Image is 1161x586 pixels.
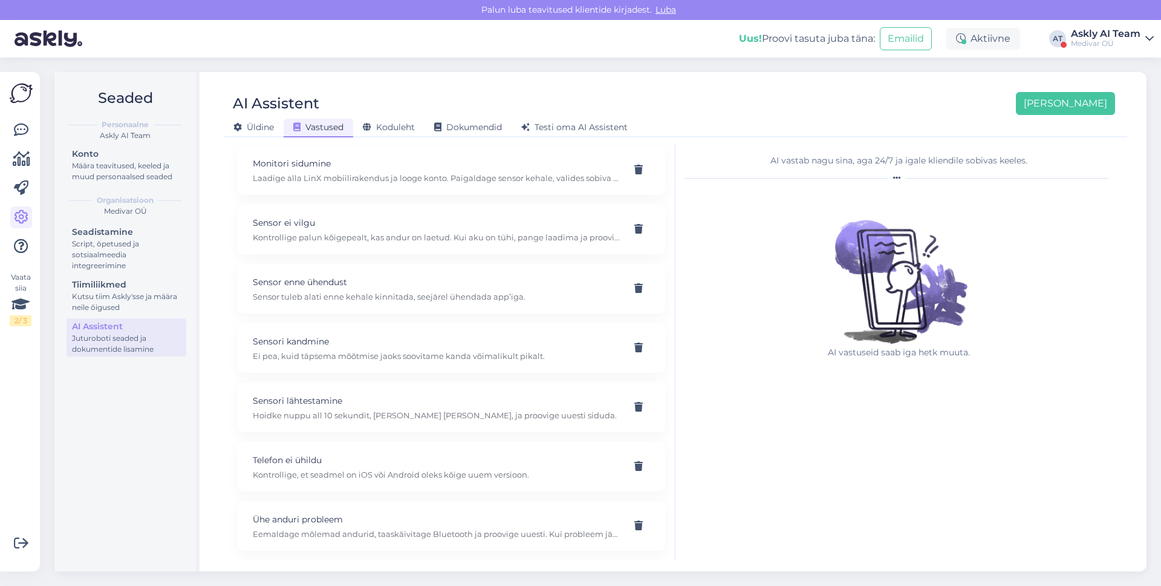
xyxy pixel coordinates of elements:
div: Tiimiliikmed [72,278,181,291]
span: Vastused [293,122,343,133]
div: Medivar OÜ [1071,39,1140,48]
p: Laadige alla LinX mobiilirakendus ja looge konto. Paigaldage sensor kehale, valides sobiva piirko... [253,173,621,183]
p: Hoidke nuppu all 10 sekundit, [PERSON_NAME] [PERSON_NAME], ja proovige uuesti siduda. [253,410,621,421]
p: Ei pea, kuid täpsema mõõtmise jaoks soovitame kanda võimalikult pikalt. [253,351,621,361]
div: Aktiivne [946,28,1020,50]
div: Sensor enne ühendustSensor tuleb alati enne kehale kinnitada, seejärel ühendada app’iga. [238,264,665,314]
button: [PERSON_NAME] [1016,92,1115,115]
div: Seadistamine [72,226,181,239]
p: Sensori kandmine [253,335,621,348]
p: Kontrollige palun kõigepealt, kas andur on laetud. Kui aku on tühi, pange laadima ja proovige uue... [253,232,621,243]
a: Askly AI TeamMedivar OÜ [1071,29,1154,48]
div: Askly AI Team [1071,29,1140,39]
div: Askly AI Team [64,130,186,141]
div: Script, õpetused ja sotsiaalmeedia integreerimine [72,239,181,271]
div: Sensor ei vilguKontrollige palun kõigepealt, kas andur on laetud. Kui aku on tühi, pange laadima ... [238,205,665,254]
div: Telefon ei ühilduKontrollige, et seadmel on iOS või Android oleks kõige uuem versioon. [238,442,665,492]
p: Eemaldage mõlemad andurid, taaskäivitage Bluetooth ja proovige uuesti. Kui probleem jääb, proovig... [253,528,621,539]
p: Sensori lähtestamine [253,394,621,407]
a: SeadistamineScript, õpetused ja sotsiaalmeedia integreerimine [67,224,186,273]
div: Kutsu tiim Askly'sse ja määra neile õigused [72,291,181,313]
div: AI vastab nagu sina, aga 24/7 ja igale kliendile sobivas keeles. [685,154,1113,167]
a: KontoMäära teavitused, keeled ja muud personaalsed seaded [67,146,186,184]
b: Organisatsioon [97,195,154,206]
div: Juturoboti seaded ja dokumentide lisamine [72,333,181,355]
span: Üldine [233,122,274,133]
div: AT [1049,30,1066,47]
img: No qna [821,189,978,346]
b: Uus! [739,33,762,44]
span: Dokumendid [434,122,502,133]
h2: Seaded [64,87,186,110]
div: Sensori lähtestamineHoidke nuppu all 10 sekundit, [PERSON_NAME] [PERSON_NAME], ja proovige uuesti... [238,383,665,432]
p: Sensor tuleb alati enne kehale kinnitada, seejärel ühendada app’iga. [253,291,621,302]
span: Luba [652,4,680,15]
button: Emailid [880,27,932,50]
img: Askly Logo [10,82,33,105]
p: Sensor enne ühendust [253,275,621,289]
span: Koduleht [363,122,415,133]
div: Määra teavitused, keeled ja muud personaalsed seaded [72,160,181,182]
p: Monitori sidumine [253,157,621,170]
div: Vaata siia [10,272,31,326]
div: 2 / 3 [10,315,31,326]
p: Kontrollige, et seadmel on iOS või Android oleks kõige uuem versioon. [253,469,621,480]
p: Telefon ei ühildu [253,453,621,467]
a: TiimiliikmedKutsu tiim Askly'sse ja määra neile õigused [67,277,186,315]
div: AI Assistent [233,92,319,115]
span: Testi oma AI Assistent [521,122,628,133]
a: AI AssistentJuturoboti seaded ja dokumentide lisamine [67,318,186,357]
div: Sensori kandmineEi pea, kuid täpsema mõõtmise jaoks soovitame kanda võimalikult pikalt. [238,323,665,373]
div: Medivar OÜ [64,206,186,217]
div: Konto [72,148,181,160]
p: AI vastuseid saab iga hetk muuta. [821,346,978,359]
div: Proovi tasuta juba täna: [739,31,875,46]
p: Sensor ei vilgu [253,216,621,229]
div: Ühe anduri probleemEemaldage mõlemad andurid, taaskäivitage Bluetooth ja proovige uuesti. Kui pro... [238,501,665,551]
div: Monitori sidumineLaadige alla LinX mobiilirakendus ja looge konto. Paigaldage sensor kehale, vali... [238,145,665,195]
b: Personaalne [102,119,149,130]
p: Ühe anduri probleem [253,513,621,526]
div: AI Assistent [72,320,181,333]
